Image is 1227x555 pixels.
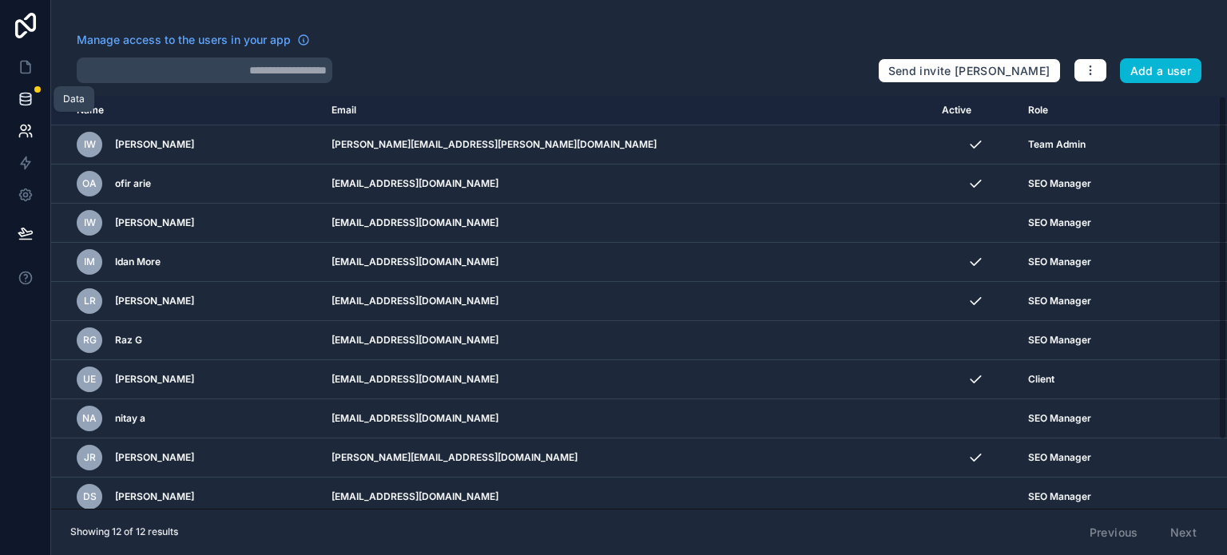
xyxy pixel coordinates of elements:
[63,93,85,105] div: Data
[84,451,96,464] span: JR
[115,373,194,386] span: [PERSON_NAME]
[1028,256,1091,268] span: SEO Manager
[1028,451,1091,464] span: SEO Manager
[115,490,194,503] span: [PERSON_NAME]
[51,96,1227,509] div: scrollable content
[83,373,96,386] span: ue
[322,96,932,125] th: Email
[322,204,932,243] td: [EMAIL_ADDRESS][DOMAIN_NAME]
[84,138,96,151] span: iw
[51,96,322,125] th: Name
[115,138,194,151] span: [PERSON_NAME]
[115,451,194,464] span: [PERSON_NAME]
[83,490,97,503] span: DS
[1019,96,1165,125] th: Role
[1028,138,1086,151] span: Team Admin
[115,177,151,190] span: ofir arie
[115,295,194,307] span: [PERSON_NAME]
[1028,490,1091,503] span: SEO Manager
[1028,177,1091,190] span: SEO Manager
[322,165,932,204] td: [EMAIL_ADDRESS][DOMAIN_NAME]
[322,360,932,399] td: [EMAIL_ADDRESS][DOMAIN_NAME]
[1028,373,1054,386] span: Client
[878,58,1061,84] button: Send invite [PERSON_NAME]
[77,32,291,48] span: Manage access to the users in your app
[1028,295,1091,307] span: SEO Manager
[322,243,932,282] td: [EMAIL_ADDRESS][DOMAIN_NAME]
[84,256,95,268] span: IM
[83,334,97,347] span: RG
[322,282,932,321] td: [EMAIL_ADDRESS][DOMAIN_NAME]
[82,177,97,190] span: oa
[115,256,161,268] span: Idan More
[322,399,932,438] td: [EMAIL_ADDRESS][DOMAIN_NAME]
[115,412,145,425] span: nitay a
[322,125,932,165] td: [PERSON_NAME][EMAIL_ADDRESS][PERSON_NAME][DOMAIN_NAME]
[1028,412,1091,425] span: SEO Manager
[322,438,932,478] td: [PERSON_NAME][EMAIL_ADDRESS][DOMAIN_NAME]
[84,216,96,229] span: iw
[322,321,932,360] td: [EMAIL_ADDRESS][DOMAIN_NAME]
[77,32,310,48] a: Manage access to the users in your app
[84,295,96,307] span: lr
[115,334,142,347] span: Raz G
[322,478,932,517] td: [EMAIL_ADDRESS][DOMAIN_NAME]
[1120,58,1202,84] button: Add a user
[1028,216,1091,229] span: SEO Manager
[115,216,194,229] span: [PERSON_NAME]
[82,412,97,425] span: na
[70,525,178,538] span: Showing 12 of 12 results
[1028,334,1091,347] span: SEO Manager
[932,96,1019,125] th: Active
